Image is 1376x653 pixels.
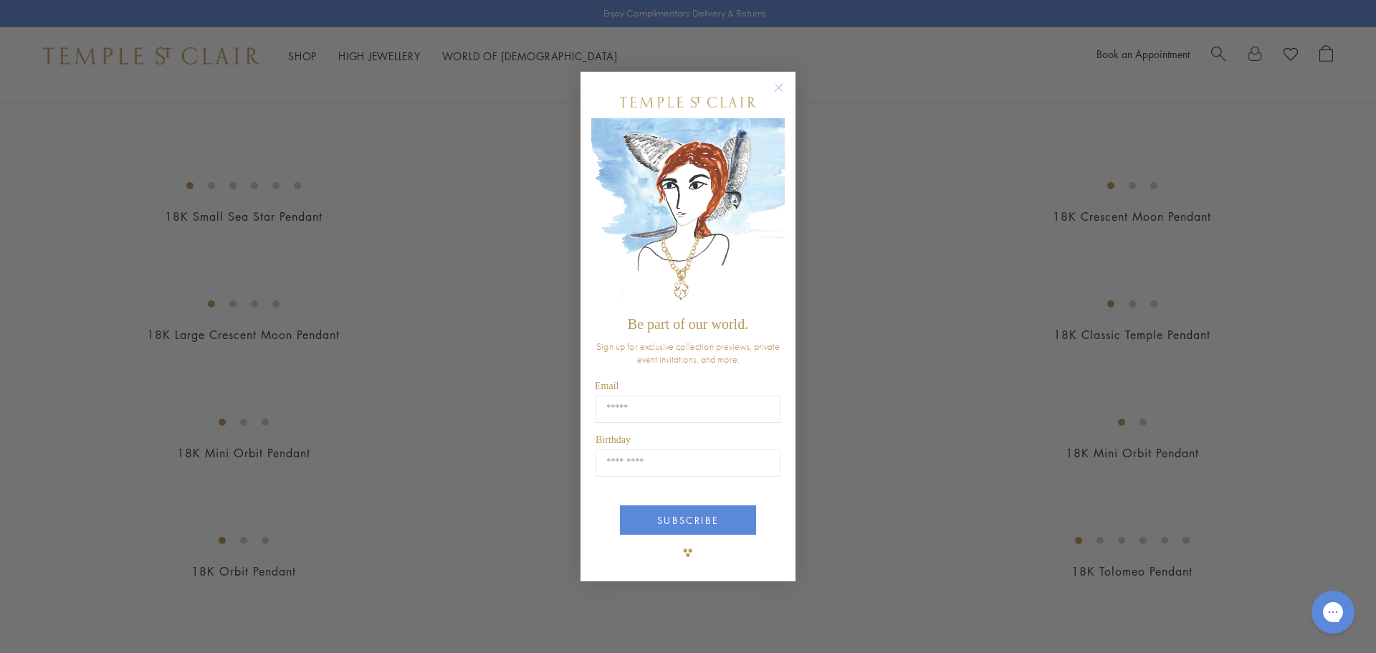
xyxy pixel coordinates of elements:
[591,118,785,310] img: c4a9eb12-d91a-4d4a-8ee0-386386f4f338.jpeg
[1304,586,1362,639] iframe: Gorgias live chat messenger
[595,381,618,391] span: Email
[674,538,702,567] img: TSC
[596,340,780,366] span: Sign up for exclusive collection previews, private event invitations, and more.
[620,505,756,535] button: SUBSCRIBE
[628,316,748,332] span: Be part of our world.
[596,396,780,423] input: Email
[777,86,795,104] button: Close dialog
[596,434,631,445] span: Birthday
[620,97,756,108] img: Temple St. Clair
